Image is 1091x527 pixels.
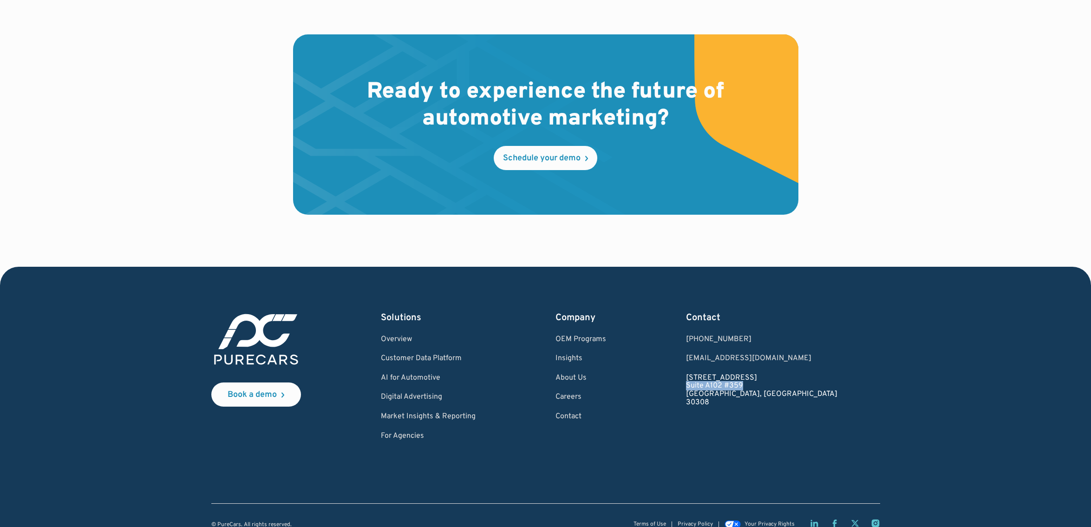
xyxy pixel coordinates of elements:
div: Contact [686,311,837,324]
a: Customer Data Platform [381,355,476,363]
div: Company [555,311,606,324]
h2: Ready to experience the future of automotive marketing? [353,79,739,132]
div: Schedule your demo [503,154,581,163]
a: Insights [555,355,606,363]
div: [PHONE_NUMBER] [686,336,837,344]
a: For Agencies [381,432,476,441]
a: Overview [381,336,476,344]
a: Schedule your demo [494,146,597,170]
a: About Us [555,374,606,382]
a: Careers [555,393,606,402]
a: AI for Automotive [381,374,476,382]
a: Book a demo [211,382,301,407]
a: Email us [686,355,837,363]
a: [STREET_ADDRESS]Suite A102 #359[GEOGRAPHIC_DATA], [GEOGRAPHIC_DATA]30308 [686,374,837,407]
a: Digital Advertising [381,393,476,402]
div: Solutions [381,311,476,324]
a: Contact [555,413,606,421]
a: OEM Programs [555,336,606,344]
img: purecars logo [211,311,301,368]
a: Market Insights & Reporting [381,413,476,421]
div: Book a demo [228,391,277,399]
